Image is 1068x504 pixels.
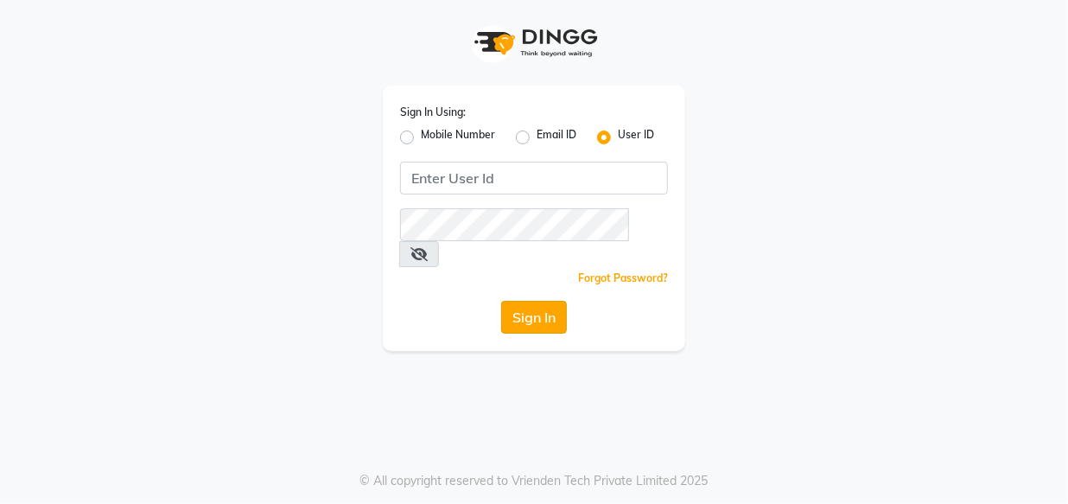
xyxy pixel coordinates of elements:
button: Sign In [501,301,567,334]
input: Username [400,162,668,195]
label: Mobile Number [421,127,495,148]
label: User ID [618,127,654,148]
img: logo1.svg [465,17,603,68]
label: Sign In Using: [400,105,466,120]
a: Forgot Password? [578,271,668,284]
label: Email ID [537,127,576,148]
input: Username [400,208,629,241]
